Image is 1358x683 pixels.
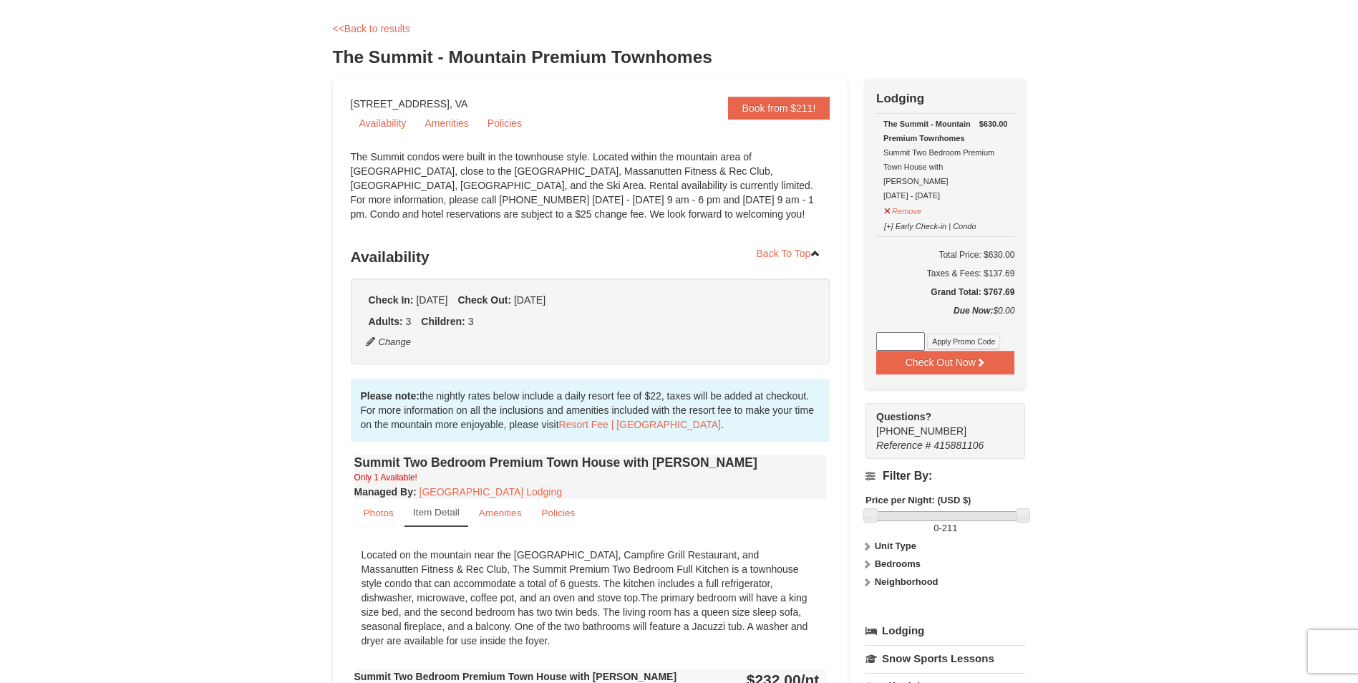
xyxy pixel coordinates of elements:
[364,508,394,518] small: Photos
[354,486,413,498] span: Managed By
[865,645,1025,672] a: Snow Sports Lessons
[354,671,677,682] strong: Summit Two Bedroom Premium Town House with [PERSON_NAME]
[875,558,921,569] strong: Bedrooms
[479,508,522,518] small: Amenities
[416,294,447,306] span: [DATE]
[369,316,403,327] strong: Adults:
[351,243,830,271] h3: Availability
[354,486,417,498] strong: :
[416,112,477,134] a: Amenities
[351,150,830,236] div: The Summit condos were built in the townhouse style. Located within the mountain area of [GEOGRAP...
[354,473,417,483] small: Only 1 Available!
[559,419,721,430] a: Resort Fee | [GEOGRAPHIC_DATA]
[954,306,993,316] strong: Due Now:
[365,334,412,350] button: Change
[351,112,415,134] a: Availability
[361,390,419,402] strong: Please note:
[404,499,468,527] a: Item Detail
[457,294,511,306] strong: Check Out:
[468,316,474,327] span: 3
[333,23,410,34] a: <<Back to results
[876,266,1014,281] div: Taxes & Fees: $137.69
[883,117,1007,203] div: Summit Two Bedroom Premium Town House with [PERSON_NAME] [DATE] - [DATE]
[354,455,827,470] h4: Summit Two Bedroom Premium Town House with [PERSON_NAME]
[865,495,971,505] strong: Price per Night: (USD $)
[883,215,977,233] button: [+] Early Check-in | Condo
[876,92,924,105] strong: Lodging
[876,285,1014,299] h5: Grand Total: $767.69
[933,523,939,533] span: 0
[876,248,1014,262] h6: Total Price: $630.00
[865,618,1025,644] a: Lodging
[876,440,931,451] span: Reference #
[875,576,939,587] strong: Neighborhood
[470,499,531,527] a: Amenities
[351,379,830,442] div: the nightly rates below include a daily resort fee of $22, taxes will be added at checkout. For m...
[942,523,958,533] span: 211
[927,334,1000,349] button: Apply Promo Code
[354,499,403,527] a: Photos
[747,243,830,264] a: Back To Top
[876,410,999,437] span: [PHONE_NUMBER]
[479,112,530,134] a: Policies
[865,521,1025,536] label: -
[728,97,830,120] a: Book from $211!
[876,411,931,422] strong: Questions?
[876,351,1014,374] button: Check Out Now
[532,499,584,527] a: Policies
[421,316,465,327] strong: Children:
[876,304,1014,332] div: $0.00
[865,470,1025,483] h4: Filter By:
[333,43,1026,72] h3: The Summit - Mountain Premium Townhomes
[883,200,922,218] button: Remove
[979,117,1008,131] strong: $630.00
[883,120,971,142] strong: The Summit - Mountain Premium Townhomes
[369,294,414,306] strong: Check In:
[419,486,562,498] a: [GEOGRAPHIC_DATA] Lodging
[354,541,827,655] div: Located on the mountain near the [GEOGRAPHIC_DATA], Campfire Grill Restaurant, and Massanutten Fi...
[875,541,916,551] strong: Unit Type
[413,507,460,518] small: Item Detail
[406,316,412,327] span: 3
[933,440,984,451] span: 415881106
[541,508,575,518] small: Policies
[514,294,545,306] span: [DATE]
